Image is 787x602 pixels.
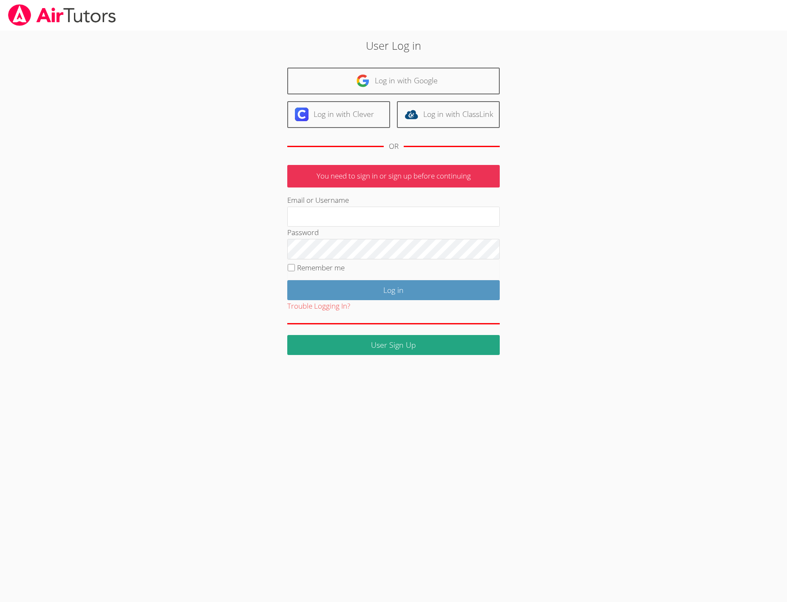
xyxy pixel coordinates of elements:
[389,140,399,153] div: OR
[397,101,500,128] a: Log in with ClassLink
[287,300,350,312] button: Trouble Logging In?
[287,280,500,300] input: Log in
[181,37,606,54] h2: User Log in
[295,108,309,121] img: clever-logo-6eab21bc6e7a338710f1a6ff85c0baf02591cd810cc4098c63d3a4b26e2feb20.svg
[405,108,418,121] img: classlink-logo-d6bb404cc1216ec64c9a2012d9dc4662098be43eaf13dc465df04b49fa7ab582.svg
[287,335,500,355] a: User Sign Up
[356,74,370,88] img: google-logo-50288ca7cdecda66e5e0955fdab243c47b7ad437acaf1139b6f446037453330a.svg
[287,68,500,94] a: Log in with Google
[287,195,349,205] label: Email or Username
[297,263,345,273] label: Remember me
[7,4,117,26] img: airtutors_banner-c4298cdbf04f3fff15de1276eac7730deb9818008684d7c2e4769d2f7ddbe033.png
[287,101,390,128] a: Log in with Clever
[287,165,500,187] p: You need to sign in or sign up before continuing
[287,227,319,237] label: Password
